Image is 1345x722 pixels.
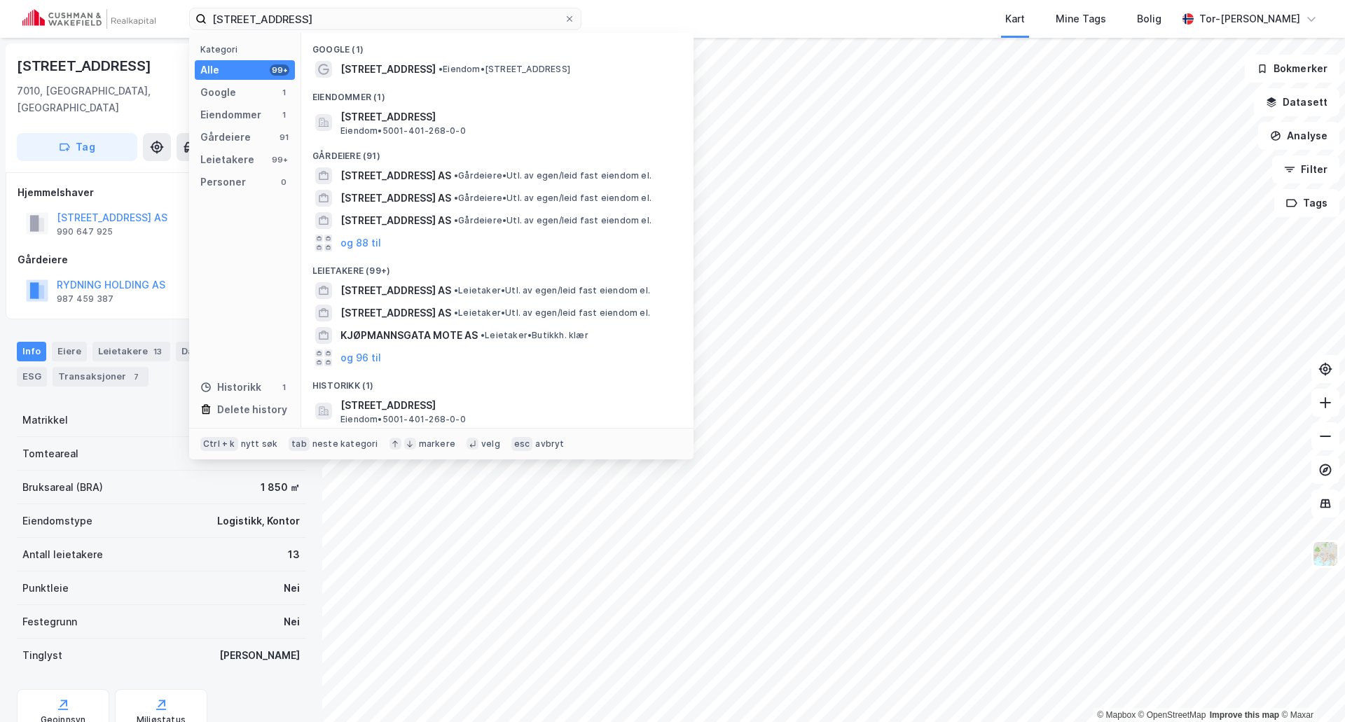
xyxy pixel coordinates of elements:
[278,109,289,120] div: 1
[340,282,451,299] span: [STREET_ADDRESS] AS
[454,307,458,318] span: •
[200,174,246,190] div: Personer
[17,133,137,161] button: Tag
[219,647,300,664] div: [PERSON_NAME]
[284,613,300,630] div: Nei
[200,379,261,396] div: Historikk
[200,437,238,451] div: Ctrl + k
[200,151,254,168] div: Leietakere
[340,212,451,229] span: [STREET_ADDRESS] AS
[535,438,564,450] div: avbryt
[1274,189,1339,217] button: Tags
[1137,11,1161,27] div: Bolig
[278,87,289,98] div: 1
[200,106,261,123] div: Eiendommer
[511,437,533,451] div: esc
[1199,11,1300,27] div: Tor-[PERSON_NAME]
[340,397,677,414] span: [STREET_ADDRESS]
[284,580,300,597] div: Nei
[278,132,289,143] div: 91
[22,647,62,664] div: Tinglyst
[454,170,458,181] span: •
[454,285,458,296] span: •
[22,613,77,630] div: Festegrunn
[340,305,451,321] span: [STREET_ADDRESS] AS
[301,369,694,394] div: Historikk (1)
[200,129,251,146] div: Gårdeiere
[53,367,149,387] div: Transaksjoner
[17,55,154,77] div: [STREET_ADDRESS]
[270,154,289,165] div: 99+
[200,62,219,78] div: Alle
[454,285,650,296] span: Leietaker • Utl. av egen/leid fast eiendom el.
[301,81,694,106] div: Eiendommer (1)
[301,254,694,279] div: Leietakere (99+)
[340,167,451,184] span: [STREET_ADDRESS] AS
[340,61,436,78] span: [STREET_ADDRESS]
[340,235,381,251] button: og 88 til
[454,170,651,181] span: Gårdeiere • Utl. av egen/leid fast eiendom el.
[92,342,170,361] div: Leietakere
[481,330,588,341] span: Leietaker • Butikkh. klær
[301,139,694,165] div: Gårdeiere (91)
[1138,710,1206,720] a: OpenStreetMap
[481,438,500,450] div: velg
[454,215,458,225] span: •
[217,401,287,418] div: Delete history
[340,349,381,366] button: og 96 til
[57,293,113,305] div: 987 459 387
[454,215,651,226] span: Gårdeiere • Utl. av egen/leid fast eiendom el.
[200,44,295,55] div: Kategori
[176,342,245,361] div: Datasett
[241,438,278,450] div: nytt søk
[18,251,305,268] div: Gårdeiere
[1245,55,1339,83] button: Bokmerker
[22,479,103,496] div: Bruksareal (BRA)
[1272,155,1339,183] button: Filter
[18,184,305,201] div: Hjemmelshaver
[17,83,193,116] div: 7010, [GEOGRAPHIC_DATA], [GEOGRAPHIC_DATA]
[17,342,46,361] div: Info
[22,580,69,597] div: Punktleie
[439,64,443,74] span: •
[17,367,47,387] div: ESG
[57,226,113,237] div: 990 647 925
[1275,655,1345,722] div: Kontrollprogram for chat
[217,513,300,529] div: Logistikk, Kontor
[270,64,289,76] div: 99+
[454,193,458,203] span: •
[22,546,103,563] div: Antall leietakere
[129,370,143,384] div: 7
[151,345,165,359] div: 13
[340,190,451,207] span: [STREET_ADDRESS] AS
[278,176,289,188] div: 0
[340,327,478,344] span: KJØPMANNSGATA MOTE AS
[1005,11,1025,27] div: Kart
[22,9,156,29] img: cushman-wakefield-realkapital-logo.202ea83816669bd177139c58696a8fa1.svg
[289,437,310,451] div: tab
[261,479,300,496] div: 1 850 ㎡
[1056,11,1106,27] div: Mine Tags
[340,414,466,425] span: Eiendom • 5001-401-268-0-0
[22,513,92,529] div: Eiendomstype
[340,125,466,137] span: Eiendom • 5001-401-268-0-0
[278,382,289,393] div: 1
[1210,710,1279,720] a: Improve this map
[481,330,485,340] span: •
[288,546,300,563] div: 13
[439,64,570,75] span: Eiendom • [STREET_ADDRESS]
[22,412,68,429] div: Matrikkel
[340,109,677,125] span: [STREET_ADDRESS]
[22,445,78,462] div: Tomteareal
[207,8,564,29] input: Søk på adresse, matrikkel, gårdeiere, leietakere eller personer
[1275,655,1345,722] iframe: Chat Widget
[454,307,650,319] span: Leietaker • Utl. av egen/leid fast eiendom el.
[200,84,236,101] div: Google
[1254,88,1339,116] button: Datasett
[1097,710,1136,720] a: Mapbox
[52,342,87,361] div: Eiere
[454,193,651,204] span: Gårdeiere • Utl. av egen/leid fast eiendom el.
[1258,122,1339,150] button: Analyse
[1312,541,1339,567] img: Z
[312,438,378,450] div: neste kategori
